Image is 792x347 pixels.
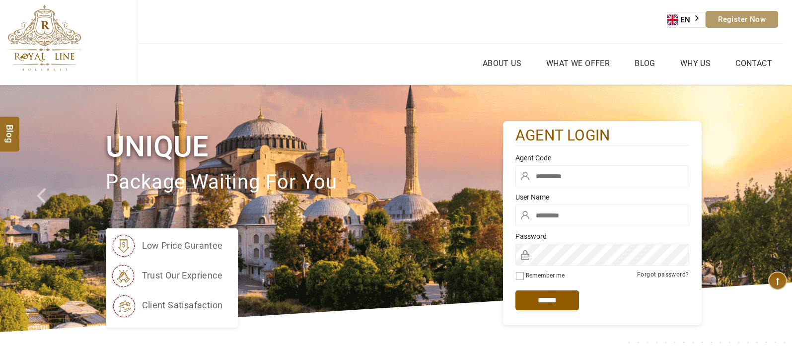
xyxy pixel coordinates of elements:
[24,85,64,332] a: Check next prev
[515,192,689,202] label: User Name
[667,12,706,28] aside: Language selected: English
[667,12,705,27] a: EN
[480,56,524,70] a: About Us
[667,12,706,28] div: Language
[111,263,223,288] li: trust our exprience
[526,272,565,279] label: Remember me
[515,231,689,241] label: Password
[678,56,713,70] a: Why Us
[106,128,503,165] h1: Unique
[544,56,612,70] a: What we Offer
[7,4,81,71] img: The Royal Line Holidays
[632,56,658,70] a: Blog
[111,233,223,258] li: low price gurantee
[515,153,689,163] label: Agent Code
[515,126,689,145] h2: agent login
[733,56,775,70] a: Contact
[752,85,792,332] a: Check next image
[111,293,223,318] li: client satisafaction
[706,11,778,28] a: Register Now
[106,166,503,199] p: package waiting for you
[637,271,689,278] a: Forgot password?
[3,124,16,133] span: Blog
